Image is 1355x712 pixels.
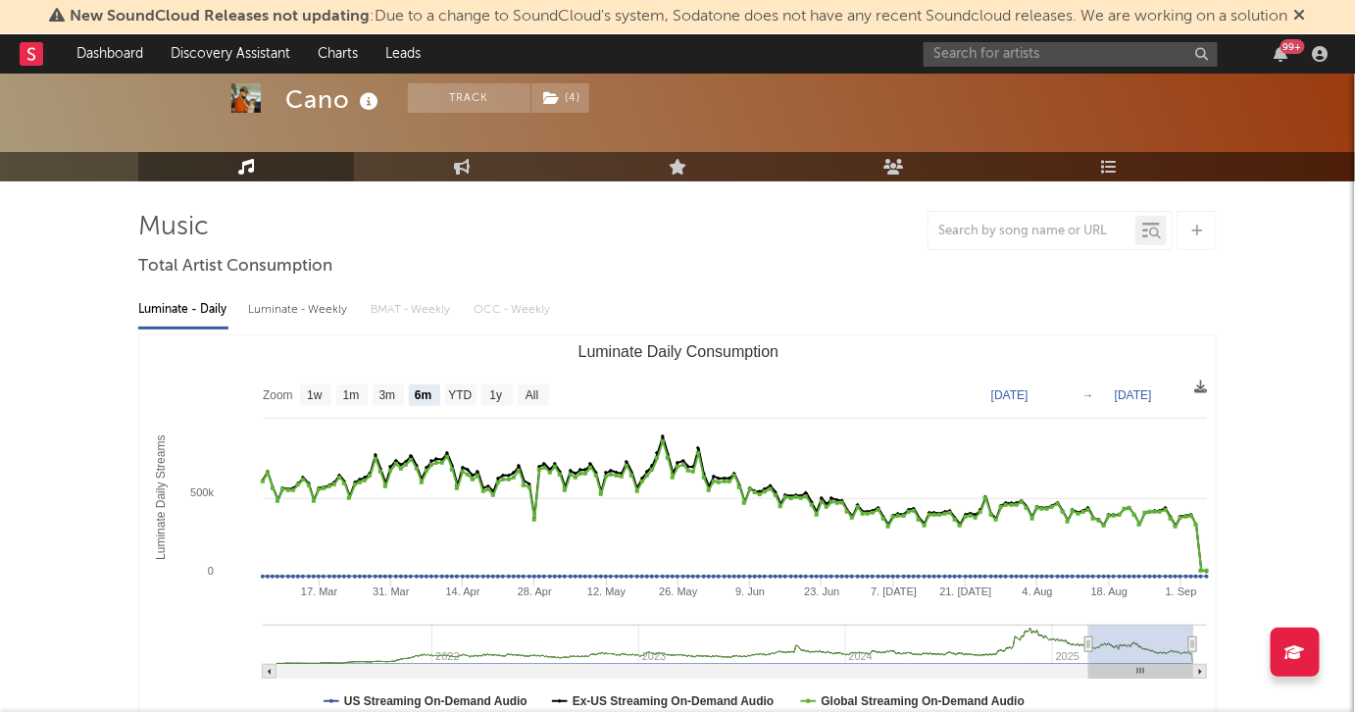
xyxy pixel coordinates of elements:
span: Dismiss [1294,9,1306,25]
text: 6m [415,389,431,403]
text: [DATE] [1115,388,1152,402]
text: Global Streaming On-Demand Audio [822,694,1026,708]
text: 9. Jun [735,585,765,597]
text: 17. Mar [301,585,338,597]
text: 4. Aug [1023,585,1053,597]
input: Search by song name or URL [928,224,1135,239]
text: → [1082,388,1094,402]
text: 31. Mar [373,585,410,597]
span: New SoundCloud Releases not updating [71,9,371,25]
text: Luminate Daily Streams [154,435,168,560]
text: Ex-US Streaming On-Demand Audio [573,694,775,708]
text: 1. Sep [1166,585,1197,597]
button: 99+ [1275,46,1288,62]
div: 99 + [1280,39,1305,54]
text: 0 [208,565,214,577]
text: 14. Apr [446,585,480,597]
text: Luminate Daily Consumption [578,343,779,360]
text: 1y [490,389,503,403]
span: : Due to a change to SoundCloud's system, Sodatone does not have any recent Soundcloud releases. ... [71,9,1288,25]
div: Luminate - Weekly [248,293,351,327]
button: (4) [531,83,589,113]
button: Track [408,83,530,113]
div: Luminate - Daily [138,293,228,327]
text: 1m [343,389,360,403]
text: US Streaming On-Demand Audio [344,694,527,708]
text: 21. [DATE] [940,585,992,597]
text: All [526,389,538,403]
input: Search for artists [924,42,1218,67]
text: YTD [448,389,472,403]
text: 7. [DATE] [871,585,917,597]
a: Discovery Assistant [157,34,304,74]
text: 12. May [587,585,627,597]
div: Cano [285,83,383,116]
text: 26. May [659,585,698,597]
text: 500k [190,486,214,498]
span: ( 4 ) [530,83,590,113]
text: 28. Apr [518,585,552,597]
text: [DATE] [991,388,1029,402]
a: Charts [304,34,372,74]
a: Dashboard [63,34,157,74]
text: 3m [379,389,396,403]
text: Zoom [263,389,293,403]
text: 1w [307,389,323,403]
text: 18. Aug [1091,585,1128,597]
a: Leads [372,34,434,74]
span: Total Artist Consumption [138,255,332,279]
text: 23. Jun [804,585,839,597]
